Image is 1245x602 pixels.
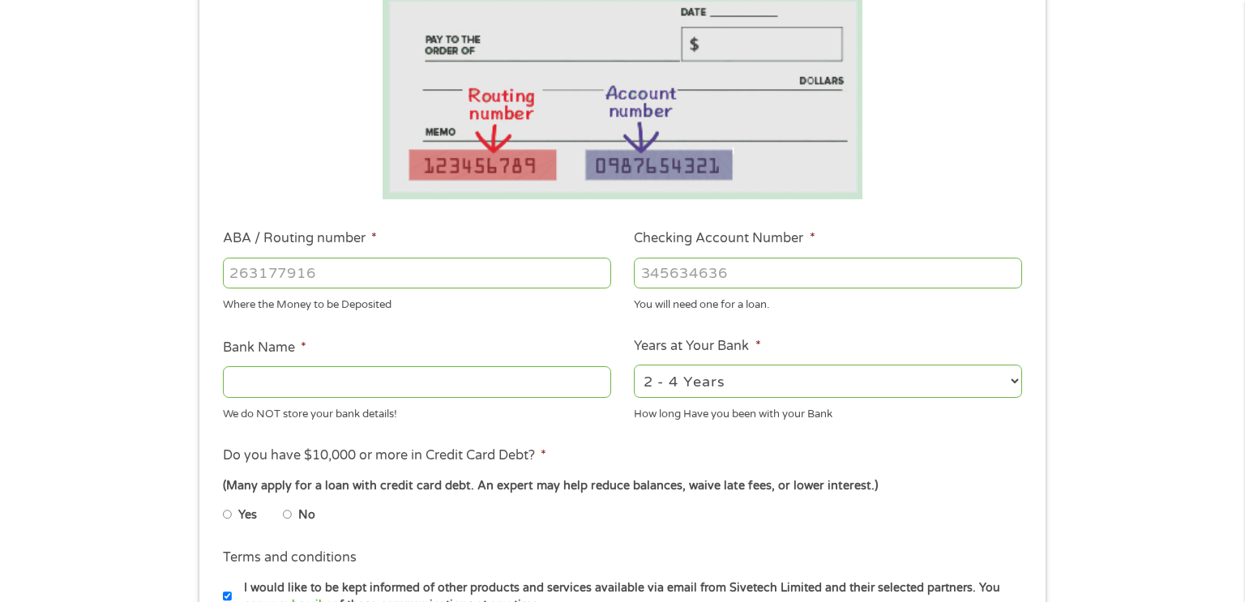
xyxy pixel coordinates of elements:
[223,549,357,566] label: Terms and conditions
[223,292,611,314] div: Where the Money to be Deposited
[223,477,1022,495] div: (Many apply for a loan with credit card debt. An expert may help reduce balances, waive late fees...
[223,447,546,464] label: Do you have $10,000 or more in Credit Card Debt?
[238,506,257,524] label: Yes
[634,230,815,247] label: Checking Account Number
[223,400,611,422] div: We do NOT store your bank details!
[223,230,377,247] label: ABA / Routing number
[634,258,1022,288] input: 345634636
[634,338,760,355] label: Years at Your Bank
[634,400,1022,422] div: How long Have you been with your Bank
[634,292,1022,314] div: You will need one for a loan.
[298,506,315,524] label: No
[223,339,306,357] label: Bank Name
[223,258,611,288] input: 263177916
